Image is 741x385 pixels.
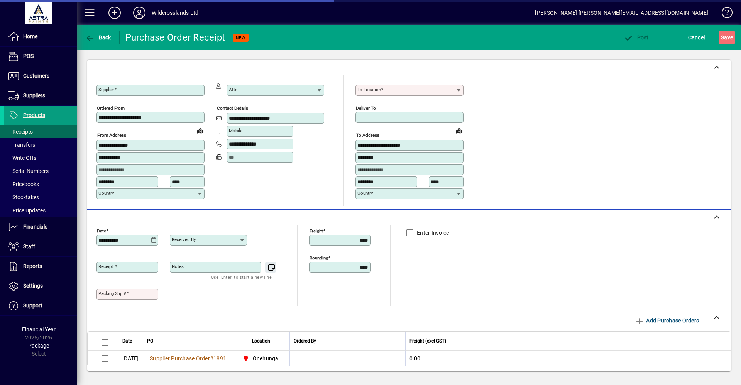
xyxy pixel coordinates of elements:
[4,257,77,276] a: Reports
[4,66,77,86] a: Customers
[147,354,229,363] a: Supplier Purchase Order#1891
[719,31,735,44] button: Save
[637,34,641,41] span: P
[23,263,42,269] span: Reports
[210,355,213,361] span: #
[152,7,198,19] div: Wildcrosslands Ltd
[4,276,77,296] a: Settings
[8,207,46,214] span: Price Updates
[23,112,45,118] span: Products
[23,302,42,309] span: Support
[253,354,279,362] span: Onehunga
[150,355,210,361] span: Supplier Purchase Order
[8,155,36,161] span: Write Offs
[236,35,245,40] span: NEW
[4,178,77,191] a: Pricebooks
[147,337,229,345] div: PO
[4,237,77,256] a: Staff
[28,343,49,349] span: Package
[356,105,376,111] mat-label: Deliver To
[23,243,35,249] span: Staff
[4,86,77,105] a: Suppliers
[8,129,33,135] span: Receipts
[77,31,120,44] app-page-header-button: Back
[23,73,49,79] span: Customers
[98,264,117,269] mat-label: Receipt #
[4,204,77,217] a: Price Updates
[570,371,607,383] span: Receive All
[98,190,114,196] mat-label: Country
[229,87,237,92] mat-label: Attn
[23,283,43,289] span: Settings
[172,237,196,242] mat-label: Received by
[97,228,106,233] mat-label: Date
[252,337,270,345] span: Location
[716,2,731,27] a: Knowledge Base
[23,92,45,98] span: Suppliers
[453,124,465,137] a: View on map
[688,31,705,44] span: Cancel
[678,371,710,383] span: Product
[97,105,125,111] mat-label: Ordered from
[211,273,272,282] mat-hint: Use 'Enter' to start a new line
[567,370,611,384] button: Receive All
[85,34,111,41] span: Back
[98,87,114,92] mat-label: Supplier
[415,229,449,237] label: Enter Invoice
[405,351,731,366] td: 0.00
[8,142,35,148] span: Transfers
[535,7,708,19] div: [PERSON_NAME] [PERSON_NAME][EMAIL_ADDRESS][DOMAIN_NAME]
[213,355,226,361] span: 1891
[122,337,139,345] div: Date
[310,228,323,233] mat-label: Freight
[294,337,316,345] span: Ordered By
[294,337,401,345] div: Ordered By
[172,264,184,269] mat-label: Notes
[118,351,143,366] td: [DATE]
[635,314,699,327] span: Add Purchase Orders
[622,31,651,44] button: Post
[194,124,206,137] a: View on map
[4,125,77,138] a: Receipts
[23,224,47,230] span: Financials
[147,337,153,345] span: PO
[624,34,649,41] span: ost
[241,354,282,363] span: Onehunga
[127,6,152,20] button: Profile
[8,194,39,200] span: Stocktakes
[125,31,225,44] div: Purchase Order Receipt
[102,6,127,20] button: Add
[4,151,77,165] a: Write Offs
[4,191,77,204] a: Stocktakes
[98,291,126,296] mat-label: Packing Slip #
[721,31,733,44] span: ave
[4,217,77,237] a: Financials
[23,53,34,59] span: POS
[675,370,714,384] button: Product
[4,296,77,315] a: Support
[4,138,77,151] a: Transfers
[22,326,56,332] span: Financial Year
[357,87,381,92] mat-label: To location
[8,168,49,174] span: Serial Numbers
[409,337,721,345] div: Freight (excl GST)
[8,181,39,187] span: Pricebooks
[632,314,702,327] button: Add Purchase Orders
[4,47,77,66] a: POS
[23,33,37,39] span: Home
[83,31,113,44] button: Back
[409,337,446,345] span: Freight (excl GST)
[721,34,724,41] span: S
[357,190,373,196] mat-label: Country
[4,27,77,46] a: Home
[229,128,242,133] mat-label: Mobile
[310,255,328,260] mat-label: Rounding
[122,337,132,345] span: Date
[686,31,707,44] button: Cancel
[4,165,77,178] a: Serial Numbers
